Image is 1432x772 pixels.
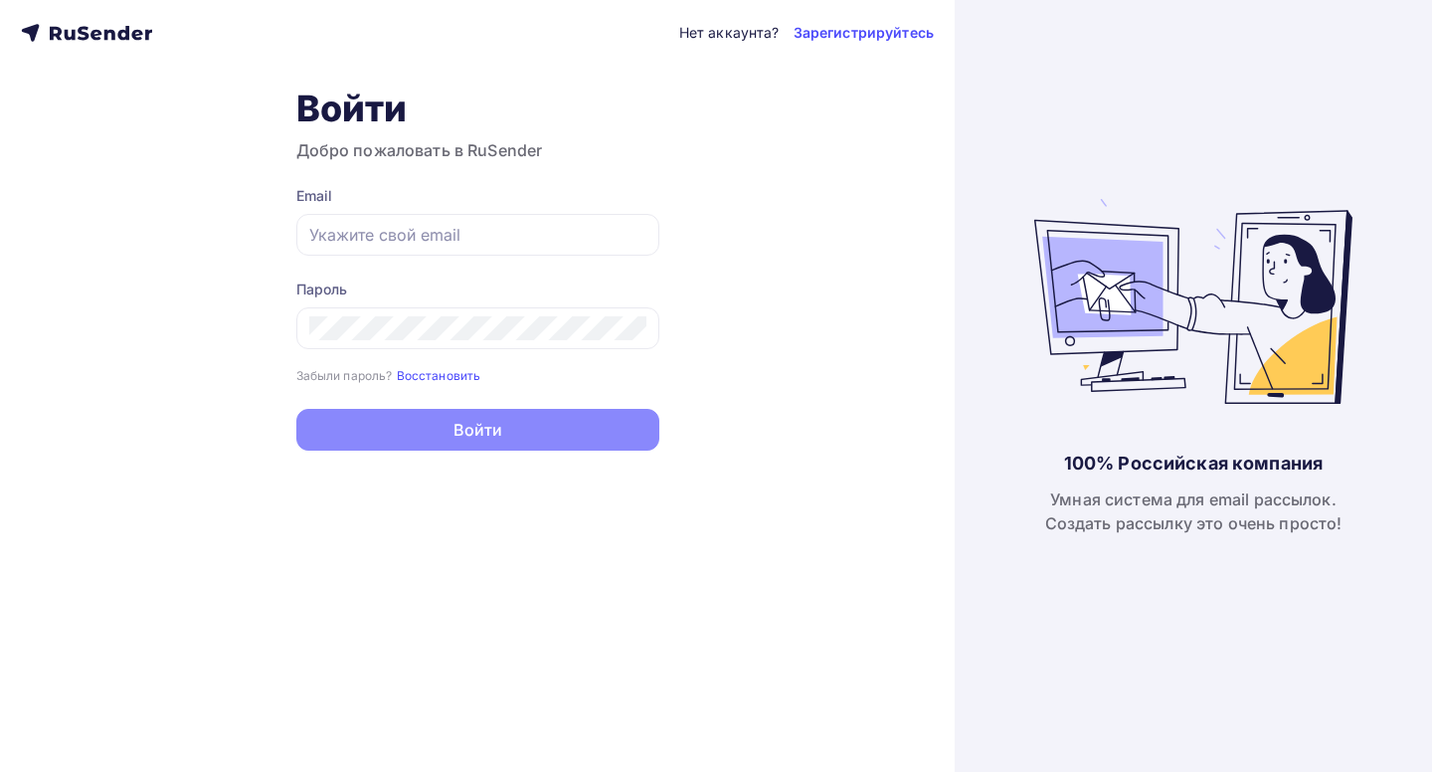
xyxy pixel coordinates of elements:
[794,23,934,43] a: Зарегистрируйтесь
[296,280,659,299] div: Пароль
[679,23,780,43] div: Нет аккаунта?
[397,368,481,383] small: Восстановить
[296,368,393,383] small: Забыли пароль?
[309,223,646,247] input: Укажите свой email
[1064,452,1323,476] div: 100% Российская компания
[296,87,659,130] h1: Войти
[296,409,659,451] button: Войти
[296,138,659,162] h3: Добро пожаловать в RuSender
[1045,487,1342,535] div: Умная система для email рассылок. Создать рассылку это очень просто!
[296,186,659,206] div: Email
[397,366,481,383] a: Восстановить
